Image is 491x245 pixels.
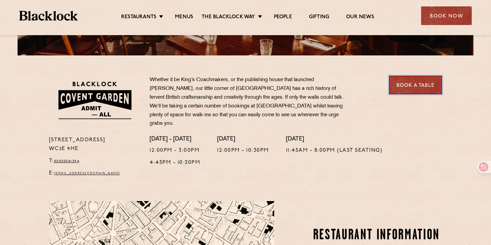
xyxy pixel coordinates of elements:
img: BL_Textured_Logo-footer-cropped.svg [19,11,78,21]
div: Book Now [421,6,472,25]
p: T: [49,157,140,166]
p: 12:00pm - 10:30pm [217,146,269,155]
h4: [DATE] [286,136,383,143]
h4: [DATE] [217,136,269,143]
p: 4:45pm - 10:30pm [150,158,200,167]
a: Our News [346,14,374,21]
p: Whether it be King’s Coachmakers, or the publishing house that launched [PERSON_NAME], our little... [150,76,349,128]
a: 02030341394 [54,159,80,163]
p: 12:00pm - 3:00pm [150,146,200,155]
a: [EMAIL_ADDRESS][DOMAIN_NAME] [54,172,120,175]
a: Book a Table [389,76,442,94]
a: Menus [175,14,193,21]
p: 11:45am - 8:00pm (Last Seating) [286,146,383,155]
img: BLA_1470_CoventGarden_Website_Solid.svg [49,76,140,125]
h4: [DATE] - [DATE] [150,136,200,143]
a: Restaurants [121,14,156,21]
p: E: [49,169,140,178]
h2: Restaurant information [313,227,442,244]
p: [STREET_ADDRESS] WC2E 9HE [49,136,140,153]
a: Gifting [309,14,329,21]
a: People [274,14,292,21]
a: The Blacklock Way [202,14,255,21]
